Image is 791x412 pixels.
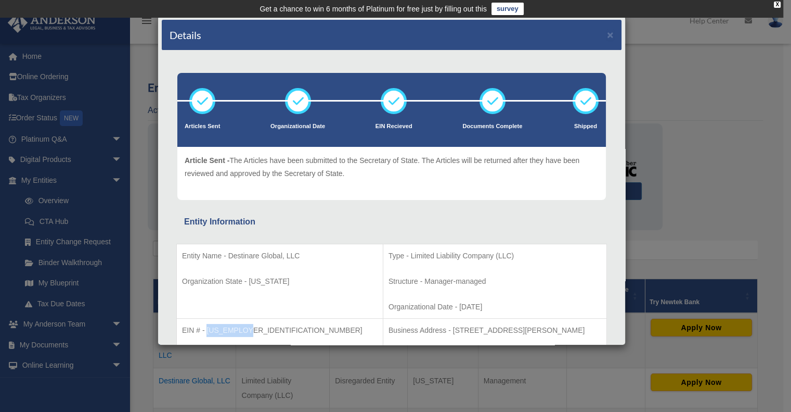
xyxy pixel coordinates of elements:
div: Entity Information [184,215,599,229]
p: Organizational Date - [DATE] [388,301,601,314]
p: Articles Sent [185,121,220,132]
p: Documents Complete [462,121,522,132]
div: Get a chance to win 6 months of Platinum for free just by filling out this [260,3,487,15]
p: Entity Name - Destinare Global, LLC [182,249,378,263]
p: The Articles have been submitted to the Secretary of State. The Articles will be returned after t... [185,154,599,180]
p: Business Address - [STREET_ADDRESS][PERSON_NAME] [388,324,601,337]
p: Type - Limited Liability Company (LLC) [388,249,601,263]
p: EIN Recieved [375,121,412,132]
h4: Details [170,28,201,42]
p: Shipped [573,121,599,132]
p: EIN # - [US_EMPLOYER_IDENTIFICATION_NUMBER] [182,324,378,337]
span: Article Sent - [185,156,229,165]
p: Organization State - [US_STATE] [182,275,378,288]
a: survey [491,3,524,15]
p: Organizational Date [270,121,325,132]
button: × [607,29,614,40]
div: close [774,2,781,8]
p: Structure - Manager-managed [388,275,601,288]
